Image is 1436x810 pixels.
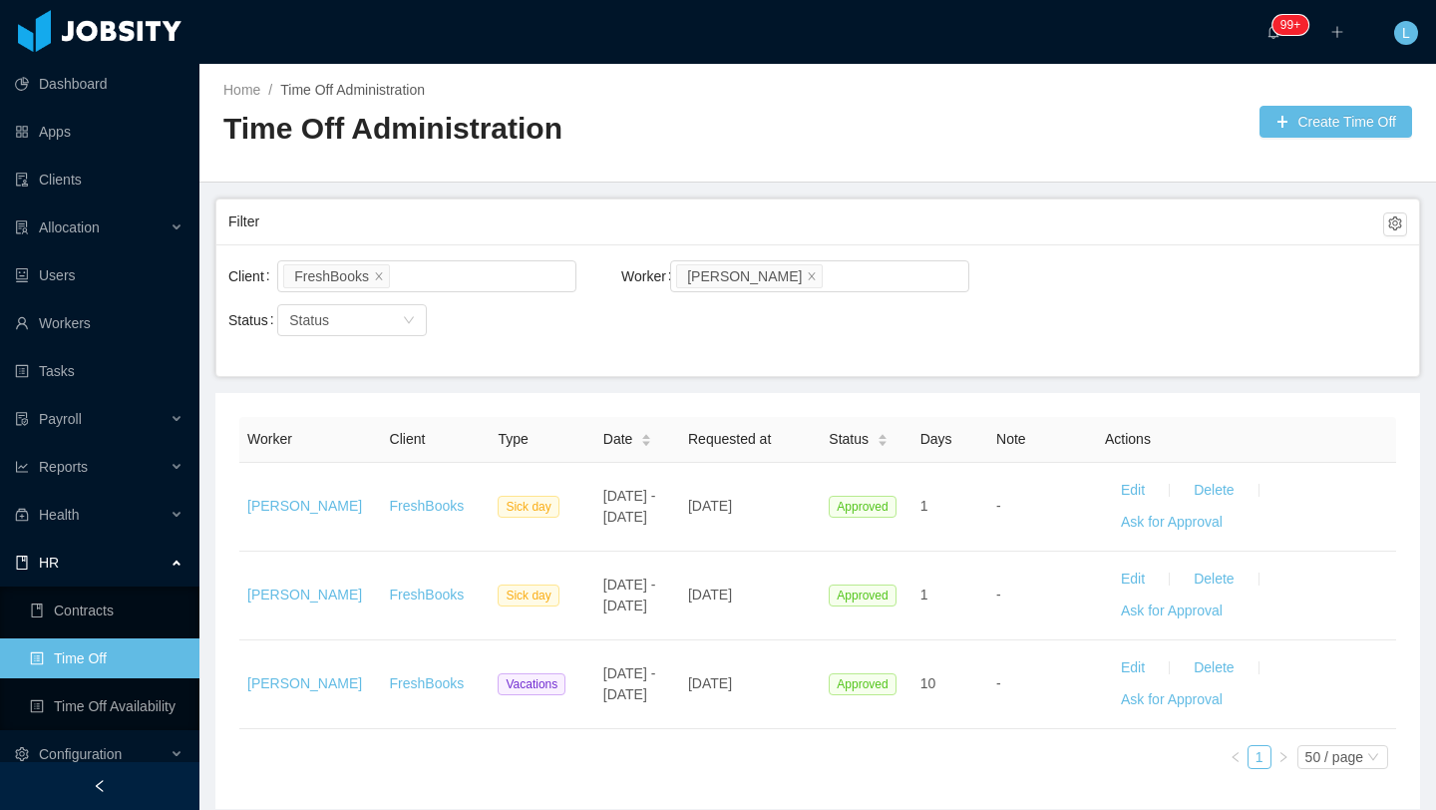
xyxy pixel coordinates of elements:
[15,508,29,522] i: icon: medicine-box
[829,585,896,607] span: Approved
[390,675,465,691] a: FreshBooks
[827,264,838,288] input: Worker
[247,675,362,691] a: [PERSON_NAME]
[498,496,558,518] span: Sick day
[920,498,928,514] span: 1
[621,268,680,284] label: Worker
[223,82,260,98] a: Home
[1105,475,1161,507] button: Edit
[920,675,936,691] span: 10
[1224,745,1248,769] li: Previous Page
[390,431,426,447] span: Client
[228,203,1383,240] div: Filter
[807,270,817,282] i: icon: close
[603,577,656,613] span: [DATE] - [DATE]
[30,591,183,630] a: icon: bookContracts
[268,82,272,98] span: /
[1305,746,1363,768] div: 50 / page
[15,303,183,343] a: icon: userWorkers
[1178,564,1250,596] button: Delete
[641,439,652,445] i: icon: caret-down
[228,312,282,328] label: Status
[687,265,802,287] div: [PERSON_NAME]
[920,431,952,447] span: Days
[247,587,362,603] a: [PERSON_NAME]
[829,429,869,450] span: Status
[374,270,384,282] i: icon: close
[1105,652,1161,684] button: Edit
[390,587,465,603] a: FreshBooks
[39,219,100,235] span: Allocation
[15,160,183,200] a: icon: auditClients
[1383,212,1407,236] button: icon: setting
[1259,106,1412,138] button: icon: plusCreate Time Off
[1277,751,1289,763] i: icon: right
[15,460,29,474] i: icon: line-chart
[1178,475,1250,507] button: Delete
[1105,431,1151,447] span: Actions
[1266,25,1280,39] i: icon: bell
[603,665,656,702] span: [DATE] - [DATE]
[30,638,183,678] a: icon: profileTime Off
[394,264,405,288] input: Client
[1367,751,1379,765] i: icon: down
[1105,596,1239,627] button: Ask for Approval
[15,556,29,570] i: icon: book
[1248,745,1271,769] li: 1
[283,264,390,288] li: FreshBooks
[228,268,278,284] label: Client
[39,555,59,571] span: HR
[39,746,122,762] span: Configuration
[498,673,565,695] span: Vacations
[1271,745,1295,769] li: Next Page
[498,431,528,447] span: Type
[1272,15,1308,35] sup: 101
[688,498,732,514] span: [DATE]
[603,488,656,525] span: [DATE] - [DATE]
[223,109,818,150] h2: Time Off Administration
[294,265,369,287] div: FreshBooks
[1105,564,1161,596] button: Edit
[603,429,633,450] span: Date
[829,496,896,518] span: Approved
[878,439,889,445] i: icon: caret-down
[15,220,29,234] i: icon: solution
[39,411,82,427] span: Payroll
[1105,684,1239,716] button: Ask for Approval
[688,587,732,603] span: [DATE]
[676,264,823,288] li: Thiago de Oliveira Vicente
[829,673,896,695] span: Approved
[1178,652,1250,684] button: Delete
[280,82,425,98] a: Time Off Administration
[1330,25,1344,39] i: icon: plus
[15,255,183,295] a: icon: robotUsers
[247,498,362,514] a: [PERSON_NAME]
[15,64,183,104] a: icon: pie-chartDashboard
[878,431,889,437] i: icon: caret-up
[1230,751,1242,763] i: icon: left
[15,112,183,152] a: icon: appstoreApps
[15,747,29,761] i: icon: setting
[289,312,329,328] span: Status
[996,587,1001,603] span: -
[688,675,732,691] span: [DATE]
[877,431,889,445] div: Sort
[1402,21,1410,45] span: L
[403,314,415,328] i: icon: down
[688,431,771,447] span: Requested at
[641,431,652,437] i: icon: caret-up
[15,412,29,426] i: icon: file-protect
[996,431,1026,447] span: Note
[39,459,88,475] span: Reports
[996,498,1001,514] span: -
[39,507,79,523] span: Health
[920,587,928,603] span: 1
[640,431,652,445] div: Sort
[390,498,465,514] a: FreshBooks
[1105,507,1239,539] button: Ask for Approval
[996,675,1001,691] span: -
[1249,746,1270,768] a: 1
[30,686,183,726] a: icon: profileTime Off Availability
[247,431,292,447] span: Worker
[498,585,558,607] span: Sick day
